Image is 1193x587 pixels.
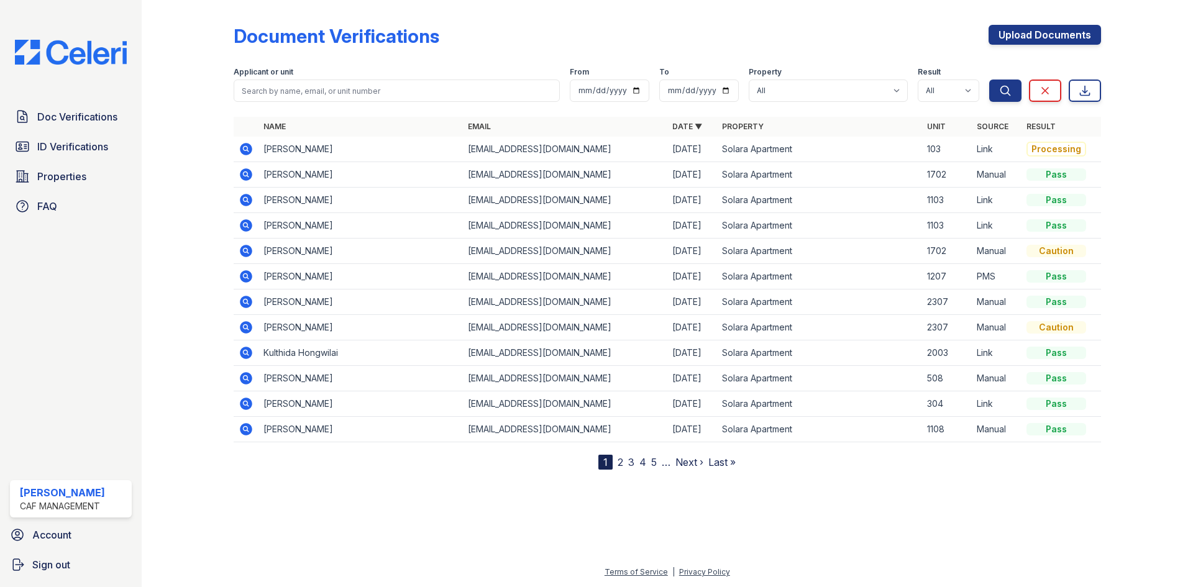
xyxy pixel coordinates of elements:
td: [DATE] [667,137,717,162]
td: Manual [972,239,1022,264]
td: [DATE] [667,213,717,239]
div: Pass [1026,296,1086,308]
td: Solara Apartment [717,137,921,162]
td: [EMAIL_ADDRESS][DOMAIN_NAME] [463,417,667,442]
div: Caution [1026,321,1086,334]
a: Account [5,522,137,547]
td: [EMAIL_ADDRESS][DOMAIN_NAME] [463,188,667,213]
td: [PERSON_NAME] [258,188,463,213]
td: [PERSON_NAME] [258,391,463,417]
div: Pass [1026,423,1086,435]
label: To [659,67,669,77]
a: Name [263,122,286,131]
td: Manual [972,315,1022,340]
td: 1702 [922,162,972,188]
td: [PERSON_NAME] [258,162,463,188]
td: Solara Apartment [717,239,921,264]
td: [DATE] [667,315,717,340]
td: Solara Apartment [717,391,921,417]
td: Solara Apartment [717,366,921,391]
td: [DATE] [667,340,717,366]
a: Privacy Policy [679,567,730,576]
a: FAQ [10,194,132,219]
td: Manual [972,417,1022,442]
a: Email [468,122,491,131]
td: Link [972,340,1022,366]
td: [PERSON_NAME] [258,239,463,264]
td: [PERSON_NAME] [258,289,463,315]
td: 1108 [922,417,972,442]
td: [EMAIL_ADDRESS][DOMAIN_NAME] [463,239,667,264]
td: [PERSON_NAME] [258,366,463,391]
td: 508 [922,366,972,391]
td: [DATE] [667,417,717,442]
td: [PERSON_NAME] [258,137,463,162]
span: Sign out [32,557,70,572]
td: Manual [972,366,1022,391]
a: Last » [708,456,736,468]
td: 1103 [922,213,972,239]
div: Pass [1026,372,1086,385]
td: 304 [922,391,972,417]
img: CE_Logo_Blue-a8612792a0a2168367f1c8372b55b34899dd931a85d93a1a3d3e32e68fde9ad4.png [5,40,137,65]
td: 1702 [922,239,972,264]
td: Solara Apartment [717,340,921,366]
div: Pass [1026,398,1086,410]
div: CAF Management [20,500,105,512]
span: ID Verifications [37,139,108,154]
td: Link [972,391,1022,417]
div: [PERSON_NAME] [20,485,105,500]
a: ID Verifications [10,134,132,159]
td: [PERSON_NAME] [258,417,463,442]
td: Solara Apartment [717,315,921,340]
td: [DATE] [667,264,717,289]
td: [PERSON_NAME] [258,213,463,239]
div: | [672,567,675,576]
a: Next › [675,456,703,468]
input: Search by name, email, or unit number [234,80,560,102]
label: Property [749,67,782,77]
div: Processing [1026,142,1086,157]
td: Solara Apartment [717,264,921,289]
td: [EMAIL_ADDRESS][DOMAIN_NAME] [463,213,667,239]
div: Pass [1026,194,1086,206]
div: Pass [1026,347,1086,359]
td: 2307 [922,315,972,340]
a: 2 [618,456,623,468]
td: Solara Apartment [717,417,921,442]
a: 5 [651,456,657,468]
td: [EMAIL_ADDRESS][DOMAIN_NAME] [463,340,667,366]
td: Link [972,137,1022,162]
td: 2307 [922,289,972,315]
td: 1207 [922,264,972,289]
td: [PERSON_NAME] [258,264,463,289]
td: Solara Apartment [717,213,921,239]
td: [EMAIL_ADDRESS][DOMAIN_NAME] [463,315,667,340]
td: 1103 [922,188,972,213]
td: Solara Apartment [717,188,921,213]
td: PMS [972,264,1022,289]
td: Solara Apartment [717,162,921,188]
div: Document Verifications [234,25,439,47]
a: Date ▼ [672,122,702,131]
td: [DATE] [667,366,717,391]
label: From [570,67,589,77]
td: [DATE] [667,289,717,315]
a: Properties [10,164,132,189]
div: Pass [1026,168,1086,181]
div: Pass [1026,270,1086,283]
a: Upload Documents [989,25,1101,45]
a: Source [977,122,1008,131]
td: Link [972,188,1022,213]
td: [DATE] [667,188,717,213]
td: Manual [972,162,1022,188]
a: Result [1026,122,1056,131]
span: FAQ [37,199,57,214]
button: Sign out [5,552,137,577]
td: [EMAIL_ADDRESS][DOMAIN_NAME] [463,162,667,188]
td: [EMAIL_ADDRESS][DOMAIN_NAME] [463,264,667,289]
a: Doc Verifications [10,104,132,129]
td: Manual [972,289,1022,315]
td: [EMAIL_ADDRESS][DOMAIN_NAME] [463,289,667,315]
a: 4 [639,456,646,468]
